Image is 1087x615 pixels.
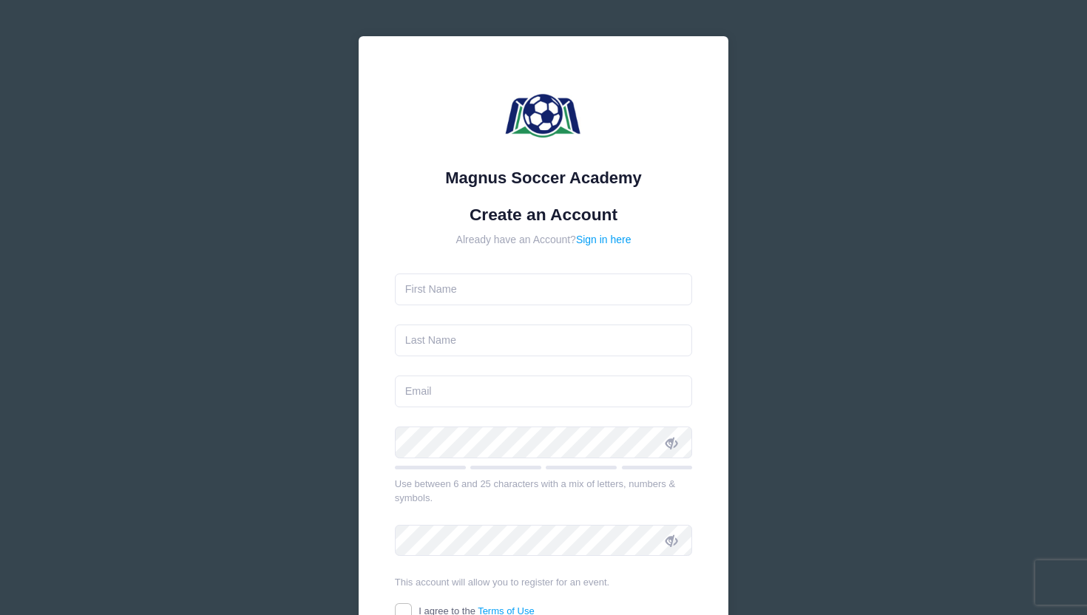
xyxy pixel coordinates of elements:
a: Sign in here [576,234,631,245]
h1: Create an Account [395,205,693,225]
div: Already have an Account? [395,232,693,248]
input: Email [395,376,693,407]
div: Magnus Soccer Academy [395,166,693,190]
input: Last Name [395,325,693,356]
div: Use between 6 and 25 characters with a mix of letters, numbers & symbols. [395,477,693,506]
input: First Name [395,273,693,305]
img: Magnus Soccer Academy [499,72,588,161]
div: This account will allow you to register for an event. [395,575,693,590]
